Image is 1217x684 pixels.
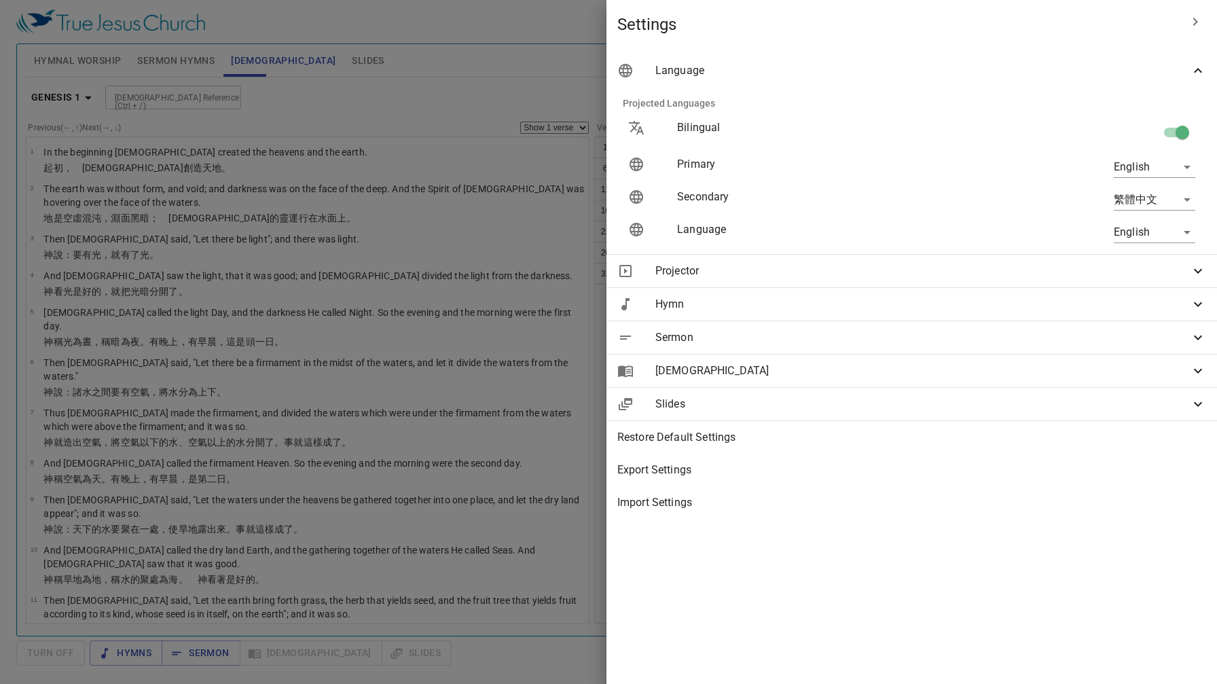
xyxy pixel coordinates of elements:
[655,329,1190,346] span: Sermon
[1114,189,1195,211] div: 繁體中文
[1114,156,1195,178] div: English
[606,54,1217,87] div: Language
[655,363,1190,379] span: [DEMOGRAPHIC_DATA]
[606,388,1217,420] div: Slides
[606,288,1217,321] div: Hymn
[606,355,1217,387] div: [DEMOGRAPHIC_DATA]
[606,454,1217,486] div: Export Settings
[655,396,1190,412] span: Slides
[617,494,1206,511] span: Import Settings
[655,296,1190,312] span: Hymn
[617,14,1179,35] span: Settings
[677,189,950,205] p: Secondary
[1114,221,1195,243] div: English
[617,462,1206,478] span: Export Settings
[617,429,1206,446] span: Restore Default Settings
[606,321,1217,354] div: Sermon
[606,486,1217,519] div: Import Settings
[655,263,1190,279] span: Projector
[606,421,1217,454] div: Restore Default Settings
[677,120,950,136] p: Bilingual
[677,221,950,238] p: Language
[606,255,1217,287] div: Projector
[655,62,1190,79] span: Language
[677,156,950,173] p: Primary
[612,87,1212,120] li: Projected Languages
